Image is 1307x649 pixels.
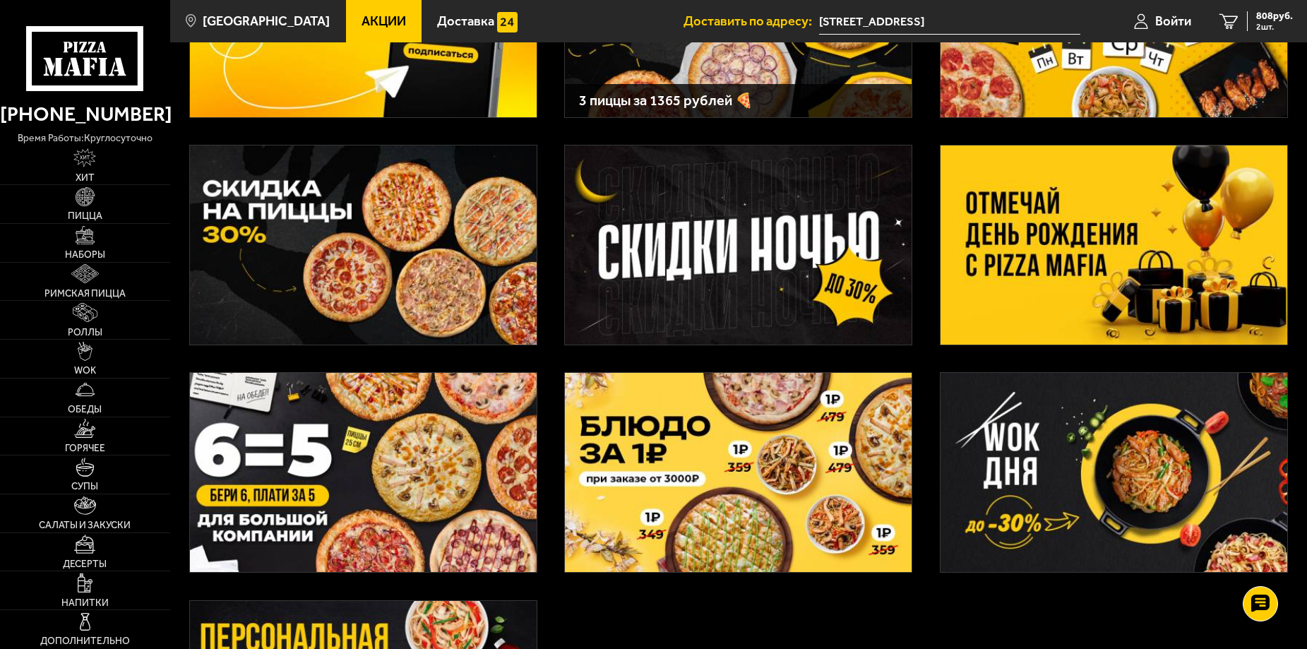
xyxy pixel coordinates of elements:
span: Горячее [65,443,105,453]
span: 808 руб. [1256,11,1293,21]
span: Римская пицца [44,289,126,299]
span: WOK [74,366,96,376]
span: [GEOGRAPHIC_DATA] [203,15,330,28]
span: Войти [1155,15,1191,28]
span: Дополнительно [40,636,130,646]
span: Роллы [68,328,102,338]
span: Пицца [68,211,102,221]
h3: 3 пиццы за 1365 рублей 🍕 [579,93,899,107]
img: 15daf4d41897b9f0e9f617042186c801.svg [497,12,518,32]
span: Салаты и закуски [39,520,131,530]
span: Напитки [61,598,109,608]
input: Ваш адрес доставки [819,8,1080,35]
span: Доставка [437,15,494,28]
span: Обеды [68,405,102,415]
span: Наборы [65,250,105,260]
span: Акции [362,15,406,28]
span: Хит [76,173,95,183]
span: Десерты [63,559,107,569]
span: Доставить по адресу: [684,15,819,28]
span: Супы [71,482,98,492]
span: 2 шт. [1256,23,1293,31]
